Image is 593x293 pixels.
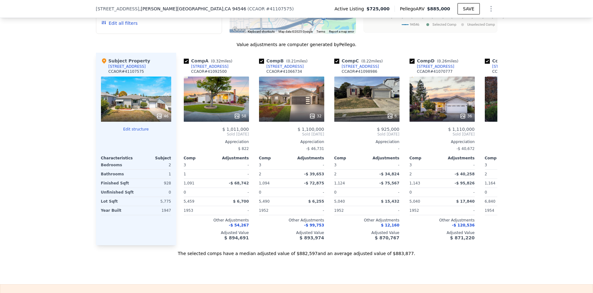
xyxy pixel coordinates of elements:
div: Value adjustments are computer generated by Pellego . [96,41,497,48]
div: Adjustments [367,156,400,161]
span: 3 [259,163,262,167]
div: 36 [460,113,472,119]
div: 2 [334,170,366,178]
span: Pellego ARV [400,6,427,12]
span: Map data ©2025 Google [278,30,313,33]
span: -$ 40,672 [457,146,475,151]
text: [DATE] [432,14,443,19]
a: [STREET_ADDRESS] [259,64,304,69]
span: -$ 72,875 [304,181,324,185]
div: Bedrooms [101,161,135,169]
span: 5,490 [259,199,270,204]
span: 0 [259,190,262,194]
div: CCAOR # 41107575 [109,69,144,74]
div: 6 [387,113,397,119]
div: Unfinished Sqft [101,188,135,197]
span: 0 [334,190,337,194]
span: 1,091 [184,181,194,185]
div: [STREET_ADDRESS][PERSON_NAME] [492,64,558,69]
div: Adjustments [292,156,324,161]
span: $ 894,691 [224,235,249,240]
span: 6,840 [485,199,495,204]
span: -$ 120,536 [452,223,474,227]
div: Comp [184,156,216,161]
text: [DATE] [451,14,463,19]
span: Sold [DATE] [334,132,400,137]
span: 0 [410,190,412,194]
span: -$ 99,753 [304,223,324,227]
div: Finished Sqft [101,179,135,188]
div: 46 [156,113,168,119]
span: -$ 54,267 [229,223,249,227]
div: 58 [234,113,246,119]
div: CCAOR # 41098986 [342,69,378,74]
div: Adjusted Value [334,230,400,235]
div: 1952 [259,206,290,215]
div: [STREET_ADDRESS] [342,64,379,69]
div: 2 [137,161,171,169]
div: 1 [184,170,215,178]
span: $ 6,700 [233,199,249,204]
span: -$ 34,824 [379,172,400,176]
div: Adjusted Value [485,230,550,235]
span: 0 [184,190,186,194]
text: Unselected Comp [467,23,495,27]
div: ( ) [247,6,294,12]
span: 3 [184,163,186,167]
span: -$ 40,258 [455,172,475,176]
div: Other Adjustments [334,218,400,223]
div: Adjustments [216,156,249,161]
div: Bathrooms [101,170,135,178]
div: Other Adjustments [410,218,475,223]
span: 1,143 [410,181,420,185]
div: CCAOR # 41070777 [417,69,453,74]
div: 2 [485,170,516,178]
span: 0.22 [363,59,371,63]
text: [DATE] [472,14,484,19]
div: - [293,188,324,197]
span: 0.21 [288,59,296,63]
span: -$ 39,653 [304,172,324,176]
span: 0.26 [438,59,447,63]
span: $ 925,000 [377,127,399,132]
div: Lot Sqft [101,197,135,206]
div: Comp D [410,58,461,64]
span: ( miles) [435,59,461,63]
a: [STREET_ADDRESS] [410,64,454,69]
div: 2 [410,170,441,178]
div: Appreciation [334,139,400,144]
text: [DATE] [492,14,504,19]
div: Appreciation [184,139,249,144]
div: Comp [485,156,517,161]
a: [STREET_ADDRESS] [184,64,229,69]
div: Year Built [101,206,135,215]
span: , CA 94546 [223,6,246,11]
span: 5,040 [410,199,420,204]
a: [STREET_ADDRESS] [334,64,379,69]
div: - [443,188,475,197]
div: Subject [136,156,171,161]
text: [DATE] [391,14,403,19]
div: [STREET_ADDRESS] [417,64,454,69]
span: [STREET_ADDRESS] [96,6,140,12]
button: Keyboard shortcuts [248,29,275,34]
span: ( miles) [209,59,235,63]
span: $ 1,011,000 [222,127,249,132]
span: $ 893,974 [299,235,324,240]
a: Terms [316,30,325,33]
div: - [368,188,400,197]
div: [STREET_ADDRESS] [267,64,304,69]
div: 32 [309,113,321,119]
span: Active Listing [335,6,367,12]
span: 0 [485,190,487,194]
div: 1952 [410,206,441,215]
a: Report a map error [329,30,354,33]
span: CCAOR [249,6,265,11]
text: Selected Comp [432,23,456,27]
div: Adjusted Value [259,230,324,235]
span: 5,040 [334,199,345,204]
div: - [218,206,249,215]
div: - [218,170,249,178]
div: - [293,206,324,215]
span: 1,094 [259,181,270,185]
